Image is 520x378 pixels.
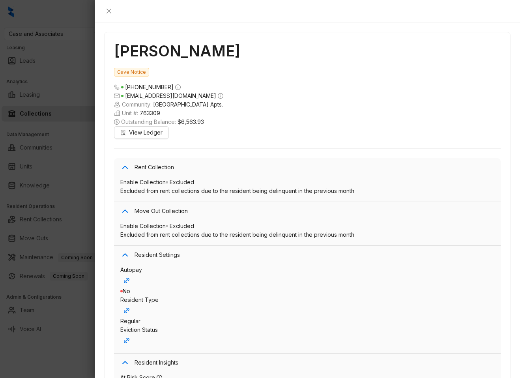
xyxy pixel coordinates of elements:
[120,326,494,347] div: Eviction Status
[114,84,120,90] span: phone
[120,179,166,185] span: Enable Collection
[114,118,501,126] span: Outstanding Balance:
[175,84,181,90] span: info-circle
[114,158,501,176] div: Rent Collection
[120,130,126,135] span: file-search
[120,223,166,229] span: Enable Collection
[114,109,501,118] span: Unit #:
[135,251,494,259] span: Resident Settings
[104,6,114,16] button: Close
[114,93,120,99] span: mail
[120,187,354,194] span: Excluded from rent collections due to the resident being delinquent in the previous month
[166,223,194,229] span: Excluded
[166,179,194,185] span: Excluded
[114,68,149,77] span: Gave Notice
[114,119,120,125] span: dollar
[218,93,223,99] span: info-circle
[120,288,130,294] span: No
[114,202,501,220] div: Move Out Collection
[120,296,494,317] div: Resident Type
[106,8,112,14] span: close
[114,100,501,109] span: Community:
[125,92,216,99] span: [EMAIL_ADDRESS][DOMAIN_NAME]
[114,246,501,264] div: Resident Settings
[114,126,169,139] button: View Ledger
[114,101,120,108] img: building-icon
[135,207,494,215] span: Move Out Collection
[114,354,501,372] div: Resident Insights
[129,128,163,137] span: View Ledger
[125,84,174,90] span: [PHONE_NUMBER]
[140,109,160,118] span: 763309
[135,358,494,367] span: Resident Insights
[120,231,354,238] span: Excluded from rent collections due to the resident being delinquent in the previous month
[135,163,494,172] span: Rent Collection
[120,318,140,324] span: Regular
[120,266,494,287] div: Autopay
[114,42,501,60] h1: [PERSON_NAME]
[178,118,204,126] span: $6,563.93
[153,100,223,109] span: [GEOGRAPHIC_DATA] Apts.
[114,110,120,116] img: building-icon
